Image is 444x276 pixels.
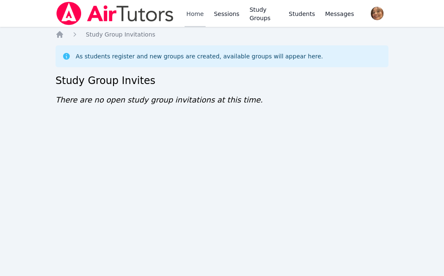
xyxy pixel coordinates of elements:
[86,31,155,38] span: Study Group Invitations
[325,10,354,18] span: Messages
[86,30,155,39] a: Study Group Invitations
[55,95,263,104] span: There are no open study group invitations at this time.
[55,74,388,87] h2: Study Group Invites
[55,2,174,25] img: Air Tutors
[76,52,323,60] div: As students register and new groups are created, available groups will appear here.
[55,30,388,39] nav: Breadcrumb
